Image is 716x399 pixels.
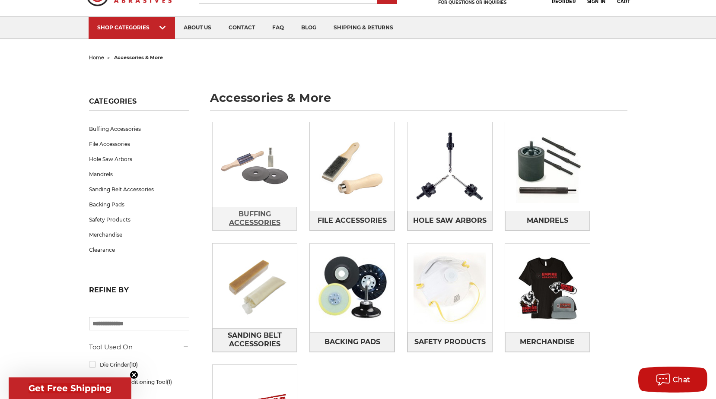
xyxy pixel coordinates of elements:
a: Sanding Belt Accessories [89,182,189,197]
img: Hole Saw Arbors [407,124,492,209]
h1: accessories & more [210,92,627,111]
a: Surface Conditioning Tool [89,374,189,389]
img: Mandrels [505,124,590,209]
div: Get Free ShippingClose teaser [9,377,131,399]
img: Merchandise [505,246,590,330]
a: home [89,54,104,60]
h5: Tool Used On [89,342,189,352]
a: Backing Pads [89,197,189,212]
a: Hole Saw Arbors [407,211,492,230]
span: Safety Products [414,335,486,349]
a: Backing Pads [310,332,395,351]
span: accessories & more [114,54,163,60]
a: Clearance [89,242,189,257]
img: File Accessories [310,124,395,209]
a: shipping & returns [325,17,402,39]
a: Safety Products [89,212,189,227]
span: Buffing Accessories [213,207,297,230]
a: File Accessories [89,136,189,152]
a: Mandrels [505,211,590,230]
a: about us [175,17,220,39]
a: Merchandise [89,227,189,242]
a: blog [293,17,325,39]
a: Mandrels [89,167,189,182]
a: Die Grinder [89,357,189,372]
a: faq [264,17,293,39]
a: File Accessories [310,211,395,230]
a: contact [220,17,264,39]
a: Merchandise [505,332,590,351]
span: Mandrels [527,213,568,228]
img: Buffing Accessories [213,135,297,194]
span: Hole Saw Arbors [413,213,487,228]
h5: Categories [89,97,189,111]
span: File Accessories [318,213,387,228]
a: Sanding Belt Accessories [213,328,297,352]
span: (1) [167,379,172,385]
a: Buffing Accessories [89,121,189,136]
span: Chat [673,376,691,384]
img: Backing Pads [310,246,395,330]
span: Backing Pads [325,335,380,349]
span: (10) [129,361,138,368]
span: Merchandise [520,335,575,349]
img: Safety Products [407,246,492,330]
img: Sanding Belt Accessories [213,244,297,328]
a: Safety Products [407,332,492,351]
h5: Refine by [89,286,189,299]
button: Chat [638,367,707,393]
span: Get Free Shipping [29,383,111,393]
div: SHOP CATEGORIES [97,24,166,31]
button: Close teaser [130,370,138,379]
a: Hole Saw Arbors [89,152,189,167]
a: Buffing Accessories [213,207,297,231]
